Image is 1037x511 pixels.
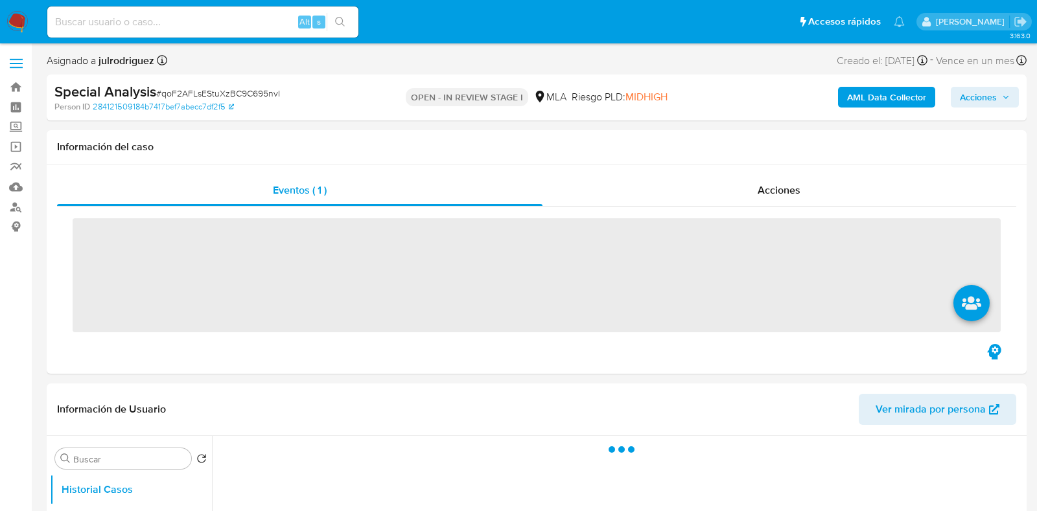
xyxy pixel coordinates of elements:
b: Special Analysis [54,81,156,102]
div: MLA [533,90,566,104]
b: julrodriguez [96,53,154,68]
button: Acciones [951,87,1019,108]
button: Volver al orden por defecto [196,453,207,468]
span: - [930,52,933,69]
a: Salir [1014,15,1027,28]
a: Notificaciones [894,16,905,27]
span: Eventos ( 1 ) [273,183,327,198]
div: Creado el: [DATE] [837,52,927,69]
input: Buscar usuario o caso... [47,14,358,30]
a: 284121509184b7417bef7abecc7df2f5 [93,101,234,113]
span: # qoF2AFLsEStuXzBC9C695nvI [156,87,280,100]
h1: Información del caso [57,141,1016,153]
input: Buscar [73,453,186,465]
span: Acciones [758,183,800,198]
span: Alt [299,16,310,28]
b: AML Data Collector [847,87,926,108]
span: Asignado a [47,54,154,68]
span: MIDHIGH [625,89,668,104]
p: julieta.rodriguez@mercadolibre.com [936,16,1009,28]
button: AML Data Collector [838,87,935,108]
button: Ver mirada por persona [859,394,1016,425]
button: Historial Casos [50,474,212,505]
button: search-icon [327,13,353,31]
span: Vence en un mes [936,54,1014,68]
span: Riesgo PLD: [572,90,668,104]
button: Buscar [60,453,71,464]
span: Accesos rápidos [808,15,881,28]
span: s [317,16,321,28]
span: Acciones [960,87,997,108]
span: Ver mirada por persona [876,394,986,425]
span: ‌ [73,218,1001,332]
h1: Información de Usuario [57,403,166,416]
p: OPEN - IN REVIEW STAGE I [406,88,528,106]
b: Person ID [54,101,90,113]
